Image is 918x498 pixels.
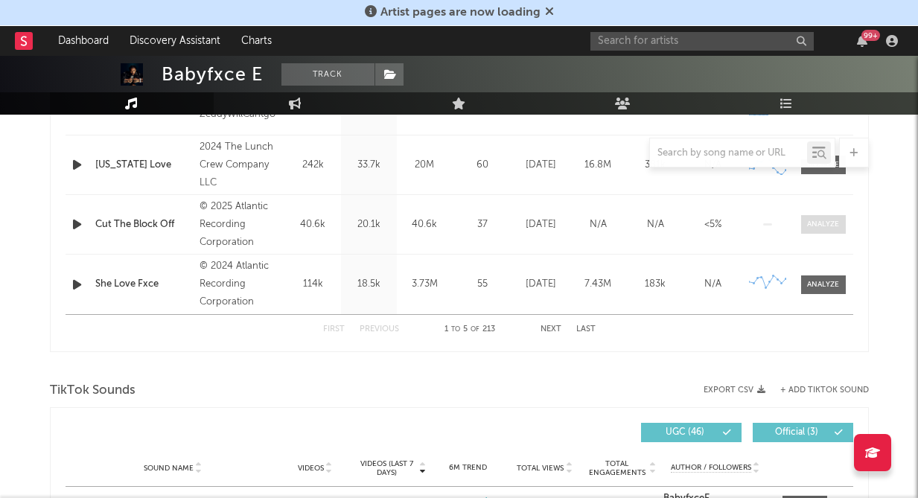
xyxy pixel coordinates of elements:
button: 99+ [857,35,867,47]
div: 3.73M [401,277,449,292]
a: Cut The Block Off [95,217,193,232]
button: First [323,325,345,333]
div: [DATE] [516,217,566,232]
div: 40.6k [289,217,337,232]
div: 37 [456,217,509,232]
button: Next [541,325,561,333]
div: N/A [631,217,680,232]
a: Discovery Assistant [119,26,231,56]
button: Last [576,325,596,333]
span: Total Views [517,464,564,473]
div: [DATE] [516,277,566,292]
div: 7.43M [573,277,623,292]
input: Search for artists [590,32,814,51]
div: 18.5k [345,277,393,292]
button: Export CSV [704,386,765,395]
div: © 2025 Atlantic Recording Corporation [200,198,281,252]
div: <5% [688,217,738,232]
div: 6M Trend [433,462,503,473]
span: Author / Followers [671,463,751,473]
button: Track [281,63,374,86]
button: Previous [360,325,399,333]
div: Babyfxce E [162,63,263,86]
span: Videos (last 7 days) [357,459,417,477]
span: Artist pages are now loading [380,7,541,19]
span: Official ( 3 ) [762,428,831,437]
div: N/A [573,217,623,232]
input: Search by song name or URL [650,147,807,159]
span: UGC ( 46 ) [651,428,719,437]
div: 114k [289,277,337,292]
div: 183k [631,277,680,292]
div: 20.1k [345,217,393,232]
div: 1 5 213 [429,321,511,339]
span: Total Engagements [587,459,647,477]
span: of [471,326,479,333]
span: to [451,326,460,333]
span: TikTok Sounds [50,382,136,400]
div: 55 [456,277,509,292]
span: Videos [298,464,324,473]
button: UGC(46) [641,423,742,442]
a: Charts [231,26,282,56]
span: Sound Name [144,464,194,473]
a: She Love Fxce [95,277,193,292]
div: © 2024 Atlantic Recording Corporation [200,258,281,311]
div: 40.6k [401,217,449,232]
div: N/A [688,277,738,292]
div: 99 + [861,30,880,41]
a: Dashboard [48,26,119,56]
button: Official(3) [753,423,853,442]
span: Dismiss [545,7,554,19]
button: + Add TikTok Sound [780,386,869,395]
button: + Add TikTok Sound [765,386,869,395]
